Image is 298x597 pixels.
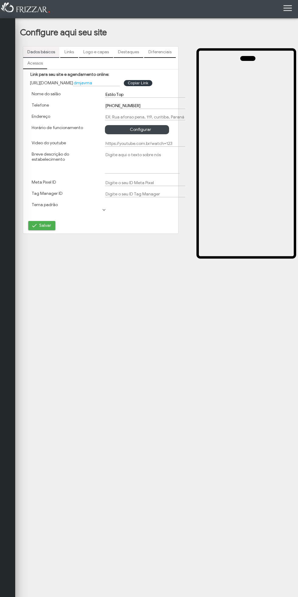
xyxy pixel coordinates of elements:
[23,58,47,68] a: Acessos
[105,103,185,109] input: Digite aqui o telefone
[23,47,59,57] a: Dados básicos
[32,191,63,196] label: Tag Manager ID
[32,202,58,207] label: Tema padrão
[32,140,66,146] label: Video do youtube
[32,103,49,108] label: Telefone
[105,191,185,197] input: Digite o seu ID Tag Manager
[116,125,165,143] span: Configurar [PERSON_NAME]
[20,27,296,38] h1: Configure aqui seu site
[114,47,143,57] a: Destaques
[60,47,78,57] a: Links
[28,221,55,230] button: Salvar
[30,80,73,86] span: [URL][DOMAIN_NAME]
[32,114,50,119] label: Endereço
[32,125,83,130] label: Horário de funcionamento
[105,114,185,120] input: EX: Rua afonso pena, 119, curitiba, Paraná
[124,80,152,86] button: Copiar Link
[32,180,56,185] label: Meta Pixel ID
[79,47,113,57] a: Logo e capas
[30,72,109,77] label: Link para seu site e agendamento online:
[32,91,61,97] label: Nome do salão
[144,47,176,57] a: Diferenciais
[105,180,185,186] input: Digite o seu ID Meta Pixel
[105,91,185,98] input: Digite aqui o nome do salão
[105,125,169,134] button: Configurar [PERSON_NAME]
[105,140,185,147] input: https://youtube.com.br/watch=123
[32,152,69,162] label: Breve descrição do estabelecimento
[39,221,51,230] span: Salvar
[73,80,120,86] input: meusalao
